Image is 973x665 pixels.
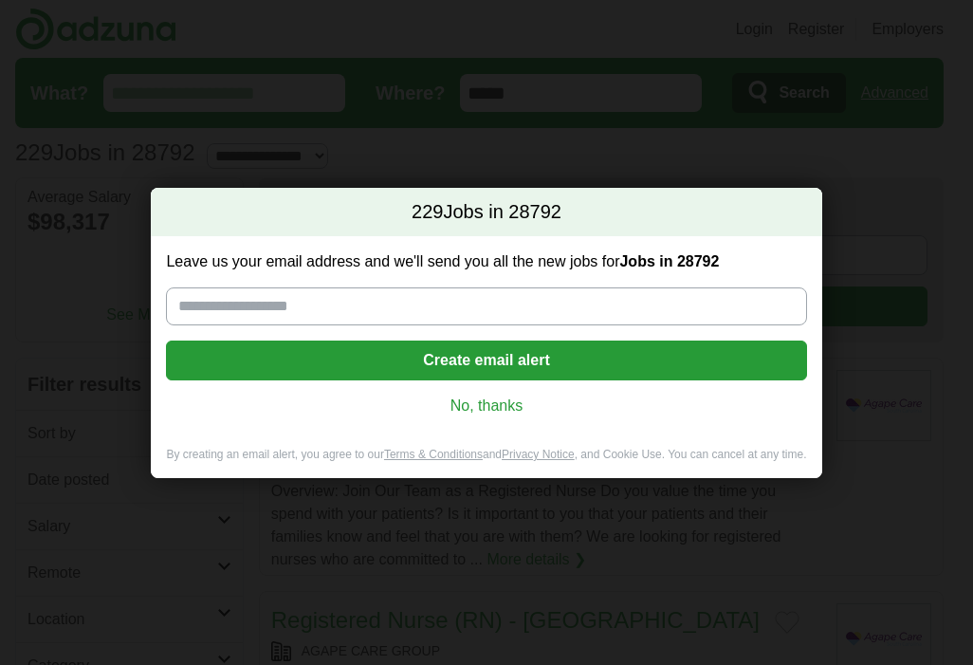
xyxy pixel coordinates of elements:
[384,448,483,461] a: Terms & Conditions
[181,396,791,416] a: No, thanks
[166,341,806,380] button: Create email alert
[151,188,821,237] h2: Jobs in 28792
[502,448,575,461] a: Privacy Notice
[412,199,443,226] span: 229
[151,447,821,478] div: By creating an email alert, you agree to our and , and Cookie Use. You can cancel at any time.
[619,253,719,269] strong: Jobs in 28792
[166,251,806,272] label: Leave us your email address and we'll send you all the new jobs for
